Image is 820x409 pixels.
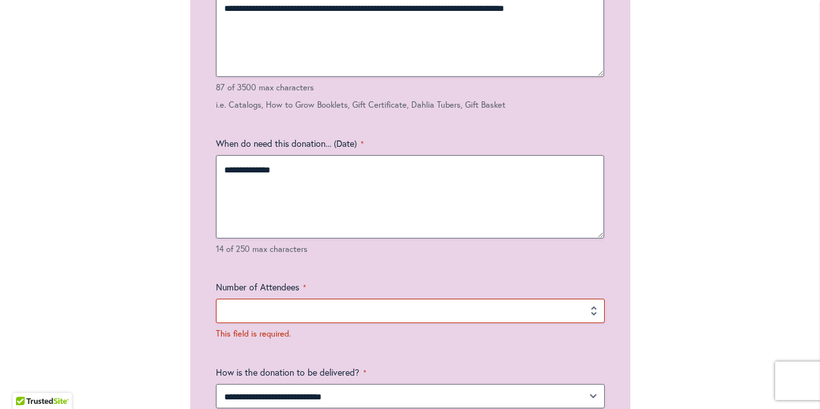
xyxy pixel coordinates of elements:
label: Number of Attendees [216,281,605,294]
div: 14 of 250 max characters [216,244,605,256]
div: This field is required. [216,328,605,340]
div: 87 of 3500 max characters [216,82,605,94]
div: i.e. Catalogs, How to Grow Booklets, Gift Certificate, Dahlia Tubers, Gift Basket [216,99,605,112]
label: When do need this donation... (Date) [216,137,605,150]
